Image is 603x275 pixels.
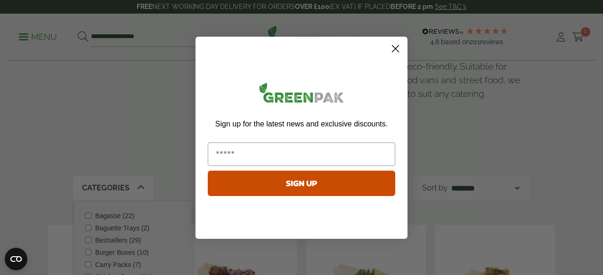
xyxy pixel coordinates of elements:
button: Open CMP widget [5,248,27,270]
span: Sign up for the latest news and exclusive discounts. [215,120,388,128]
input: Email [208,142,395,166]
img: greenpak_logo [208,79,395,110]
button: SIGN UP [208,171,395,196]
button: Close dialog [387,40,404,57]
